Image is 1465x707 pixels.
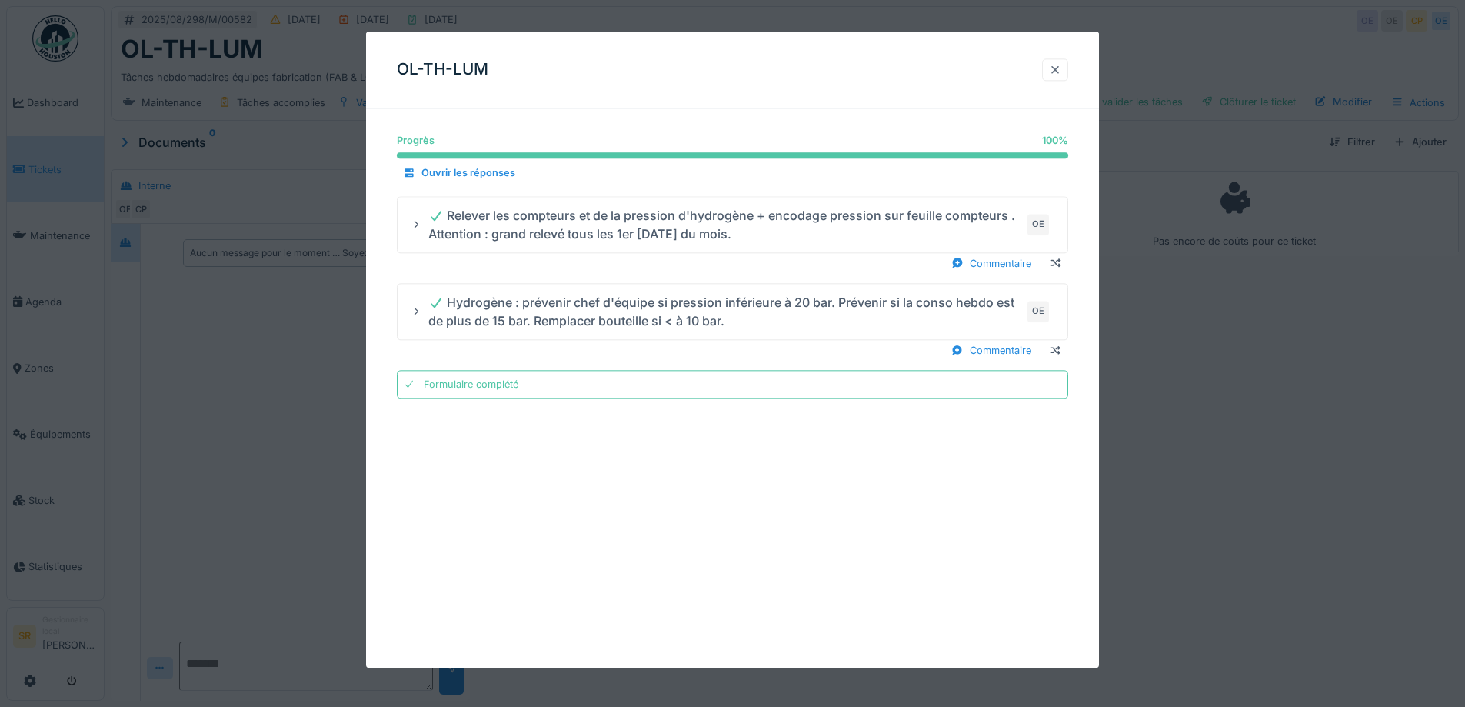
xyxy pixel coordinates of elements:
div: Relever les compteurs et de la pression d'hydrogène + encodage pression sur feuille compteurs . A... [428,206,1021,243]
summary: Hydrogène : prévenir chef d'équipe si pression inférieure à 20 bar. Prévenir si la conso hebdo es... [404,290,1061,333]
div: Commentaire [945,340,1037,361]
div: 100 % [1042,133,1068,148]
div: OE [1027,301,1049,322]
div: Commentaire [945,253,1037,274]
progress: 100 % [397,153,1068,159]
h3: OL-TH-LUM [397,60,488,79]
div: Formulaire complété [424,377,518,392]
div: OE [1027,214,1049,235]
div: Progrès [397,133,435,148]
div: Hydrogène : prévenir chef d'équipe si pression inférieure à 20 bar. Prévenir si la conso hebdo es... [428,293,1021,330]
div: Ouvrir les réponses [397,163,521,184]
summary: Relever les compteurs et de la pression d'hydrogène + encodage pression sur feuille compteurs . A... [404,203,1061,246]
